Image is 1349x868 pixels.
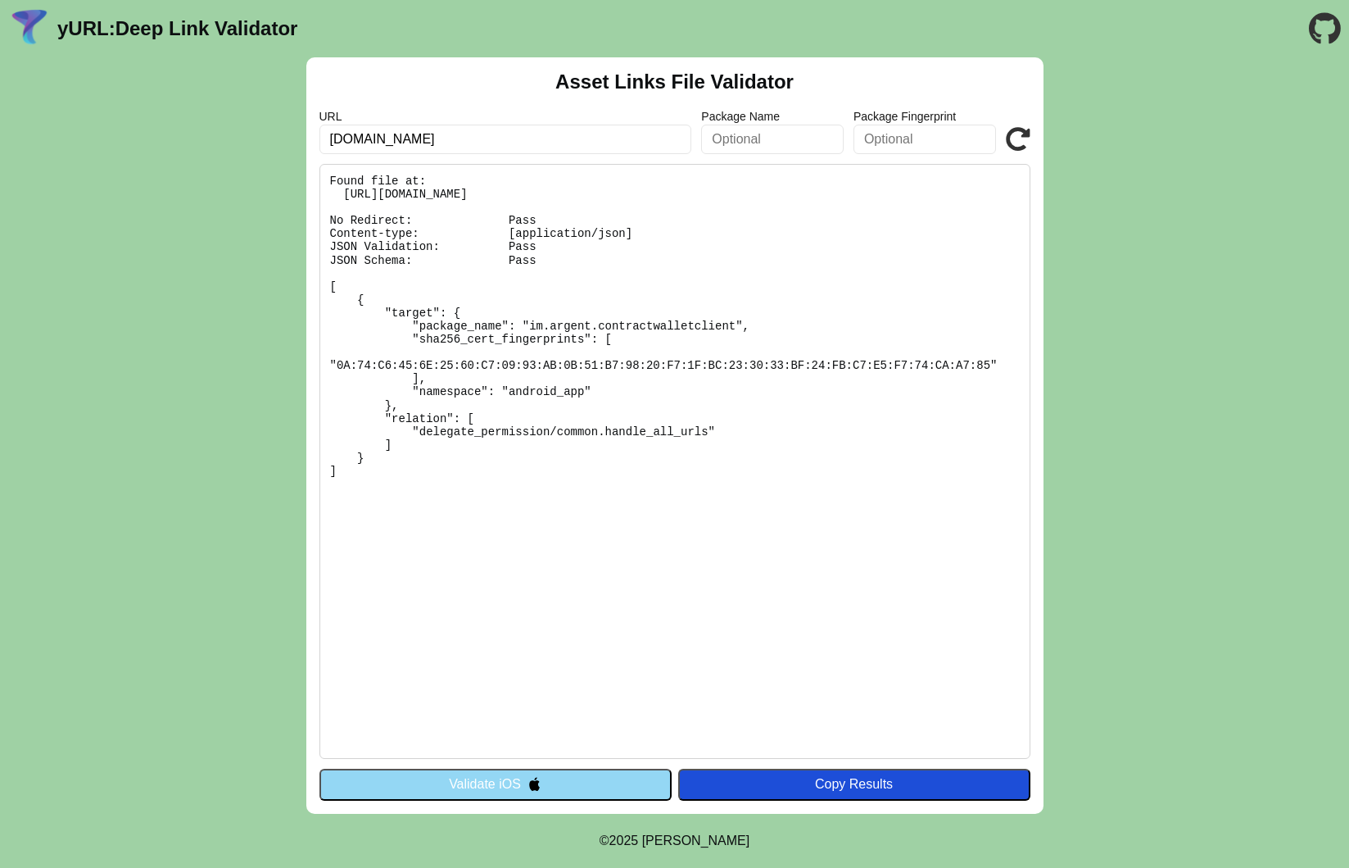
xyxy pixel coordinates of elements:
[678,769,1030,800] button: Copy Results
[527,777,541,791] img: appleIcon.svg
[319,125,692,154] input: Required
[319,164,1030,759] pre: Found file at: [URL][DOMAIN_NAME] No Redirect: Pass Content-type: [application/json] JSON Validat...
[609,834,639,848] span: 2025
[57,17,297,40] a: yURL:Deep Link Validator
[642,834,750,848] a: Michael Ibragimchayev's Personal Site
[319,110,692,123] label: URL
[8,7,51,50] img: yURL Logo
[701,110,844,123] label: Package Name
[555,70,794,93] h2: Asset Links File Validator
[853,110,996,123] label: Package Fingerprint
[701,125,844,154] input: Optional
[686,777,1022,792] div: Copy Results
[319,769,672,800] button: Validate iOS
[853,125,996,154] input: Optional
[600,814,749,868] footer: ©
